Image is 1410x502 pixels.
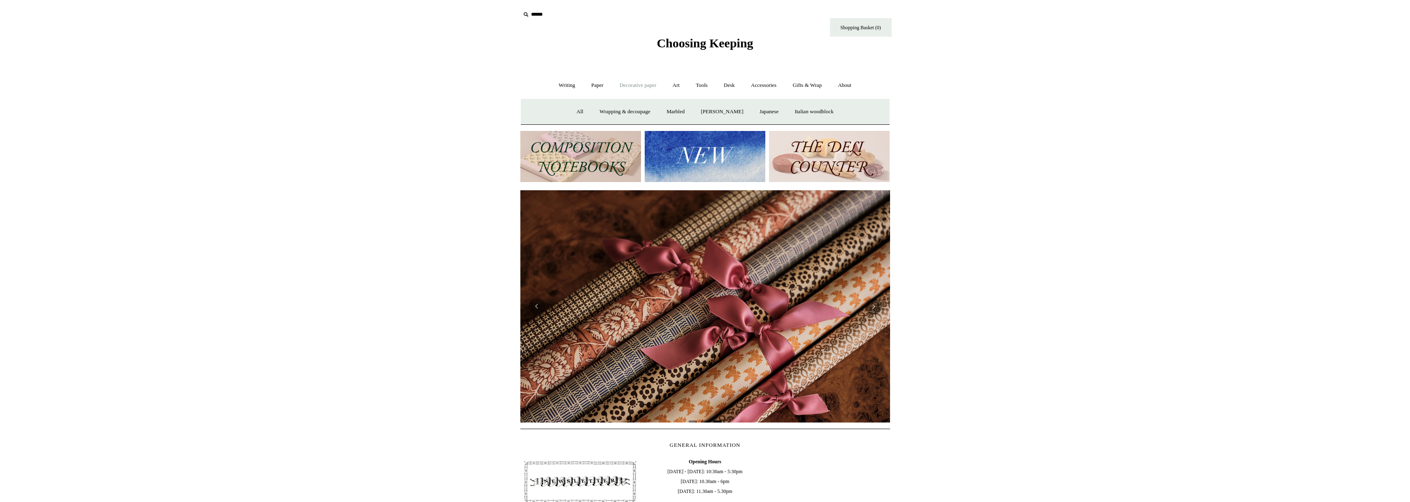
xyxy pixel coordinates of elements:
span: Choosing Keeping [657,36,753,50]
a: Paper [584,75,611,96]
button: Page 2 [701,420,709,423]
button: Next [865,298,882,315]
span: GENERAL INFORMATION [670,442,741,448]
a: Gifts & Wrap [785,75,829,96]
a: Tools [688,75,715,96]
a: Italian woodblock [787,101,841,123]
a: Decorative paper [612,75,664,96]
a: Art [665,75,687,96]
button: Previous [529,298,545,315]
button: Page 1 [689,420,697,423]
button: Page 3 [713,420,722,423]
a: [PERSON_NAME] [693,101,750,123]
a: Desk [716,75,742,96]
b: Opening Hours [689,459,721,465]
a: Choosing Keeping [657,43,753,49]
a: All [569,101,591,123]
img: New.jpg__PID:f73bdf93-380a-4a35-bcfe-7823039498e1 [645,131,765,182]
a: Japanese [752,101,786,123]
a: Shopping Basket (0) [830,18,892,37]
img: The Deli Counter [769,131,890,182]
a: About [830,75,859,96]
a: Writing [551,75,583,96]
img: Early Bird [520,190,890,423]
a: Marbled [659,101,692,123]
a: Wrapping & decoupage [592,101,658,123]
a: Accessories [743,75,784,96]
img: 202302 Composition ledgers.jpg__PID:69722ee6-fa44-49dd-a067-31375e5d54ec [520,131,641,182]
